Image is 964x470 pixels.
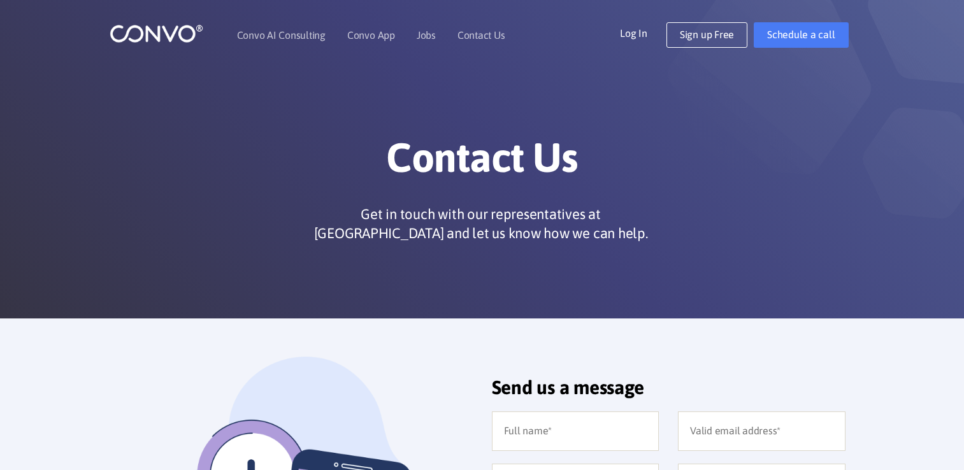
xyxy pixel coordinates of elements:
[492,376,845,408] h2: Send us a message
[678,411,845,451] input: Valid email address*
[347,30,395,40] a: Convo App
[309,204,653,243] p: Get in touch with our representatives at [GEOGRAPHIC_DATA] and let us know how we can help.
[417,30,436,40] a: Jobs
[129,133,836,192] h1: Contact Us
[620,22,666,43] a: Log In
[457,30,505,40] a: Contact Us
[666,22,747,48] a: Sign up Free
[492,411,659,451] input: Full name*
[110,24,203,43] img: logo_1.png
[754,22,848,48] a: Schedule a call
[237,30,326,40] a: Convo AI Consulting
